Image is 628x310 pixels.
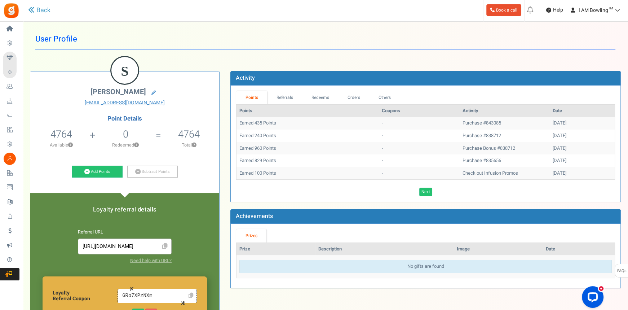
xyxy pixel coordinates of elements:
td: - [379,142,460,155]
a: Points [236,91,267,104]
h1: User Profile [35,29,615,49]
a: Subtract Points [127,166,178,178]
span: Click to Copy [159,240,171,253]
div: [DATE] [553,132,612,139]
figcaption: S [111,57,138,85]
th: Prize [236,243,315,256]
button: ? [134,143,139,148]
td: - [379,130,460,142]
td: Earned 435 Points [236,117,379,130]
th: Coupons [379,105,460,117]
span: FAQs [617,264,627,278]
h5: Loyalty referral details [37,206,212,213]
th: Date [550,105,615,117]
a: Add Points [72,166,123,178]
div: [DATE] [553,145,612,152]
p: Total [162,142,216,148]
td: Purchase #843085 [460,117,550,130]
span: I AM Bowling™ [579,6,613,14]
div: No gifts are found [239,260,612,273]
td: Earned 240 Points [236,130,379,142]
a: Redeems [302,91,339,104]
h5: 4764 [178,129,200,140]
td: Check out Infusion Promos [460,167,550,180]
img: Gratisfaction [3,3,19,19]
th: Date [543,243,615,256]
a: Book a call [486,4,521,16]
span: Help [551,6,563,14]
td: - [379,167,460,180]
a: Need help with URL? [130,257,172,264]
td: Purchase Bonus #838712 [460,142,550,155]
td: Earned 100 Points [236,167,379,180]
span: 4764 [50,127,72,141]
td: - [379,117,460,130]
b: Activity [236,74,255,82]
td: Earned 829 Points [236,154,379,167]
th: Image [454,243,543,256]
h6: Referral URL [78,230,172,235]
div: [DATE] [553,170,612,177]
h4: Point Details [30,115,219,122]
a: Referrals [267,91,302,104]
a: Orders [338,91,369,104]
div: [DATE] [553,120,612,127]
span: [PERSON_NAME] [90,87,146,97]
div: [DATE] [553,157,612,164]
p: Available [34,142,89,148]
a: [EMAIL_ADDRESS][DOMAIN_NAME] [36,99,214,106]
button: ? [191,143,196,148]
td: Purchase #835656 [460,154,550,167]
p: Redeemed [96,142,155,148]
h5: 0 [123,129,128,140]
a: Help [543,4,566,16]
a: Others [369,91,400,104]
h6: Loyalty Referral Coupon [53,290,118,301]
a: Prizes [236,229,266,243]
td: - [379,154,460,167]
th: Description [315,243,454,256]
th: Activity [460,105,550,117]
td: Purchase #838712 [460,130,550,142]
a: Click to Copy [186,290,196,302]
a: Next [419,188,432,196]
button: ? [68,143,73,148]
td: Earned 960 Points [236,142,379,155]
b: Achievements [236,212,273,221]
th: Points [236,105,379,117]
